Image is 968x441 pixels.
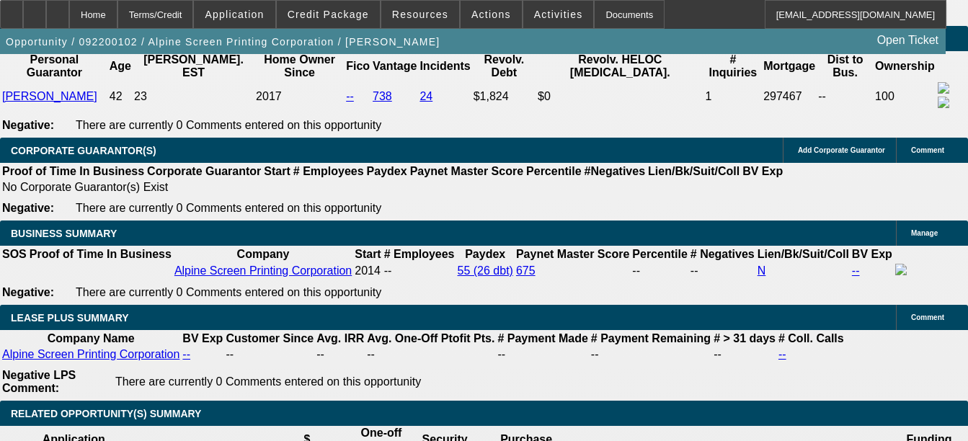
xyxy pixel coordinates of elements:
[526,165,581,177] b: Percentile
[778,332,844,344] b: # Coll. Calls
[585,165,646,177] b: #Negatives
[419,60,470,72] b: Incidents
[852,264,860,277] a: --
[516,248,629,260] b: Paynet Master Score
[742,165,783,177] b: BV Exp
[534,9,583,20] span: Activities
[110,60,131,72] b: Age
[1,247,27,262] th: SOS
[871,28,944,53] a: Open Ticket
[48,332,135,344] b: Company Name
[2,119,54,131] b: Negative:
[484,53,525,79] b: Revolv. Debt
[713,347,776,362] td: --
[205,9,264,20] span: Application
[373,90,392,102] a: 738
[911,313,944,321] span: Comment
[76,202,381,214] span: There are currently 0 Comments entered on this opportunity
[288,9,369,20] span: Credit Package
[76,119,381,131] span: There are currently 0 Comments entered on this opportunity
[256,90,282,102] span: 2017
[2,369,76,394] b: Negative LPS Comment:
[194,1,275,28] button: Application
[373,60,417,72] b: Vantage
[709,53,758,79] b: # Inquiries
[225,347,314,362] td: --
[226,332,314,344] b: Customer Since
[11,408,201,419] span: RELATED OPPORTUNITY(S) SUMMARY
[874,81,936,112] td: 100
[109,81,132,112] td: 42
[11,312,129,324] span: LEASE PLUS SUMMARY
[911,229,938,237] span: Manage
[381,1,459,28] button: Resources
[29,247,172,262] th: Proof of Time In Business
[763,60,815,72] b: Mortgage
[705,81,762,112] td: 1
[632,248,687,260] b: Percentile
[938,97,949,108] img: linkedin-icon.png
[346,60,370,72] b: Fico
[277,1,380,28] button: Credit Package
[827,53,863,79] b: Dist to Bus.
[497,347,588,362] td: --
[2,202,54,214] b: Negative:
[591,332,711,344] b: # Payment Remaining
[264,165,290,177] b: Start
[758,248,849,260] b: Lien/Bk/Suit/Coll
[1,180,789,195] td: No Corporate Guarantor(s) Exist
[778,348,786,360] a: --
[2,90,97,102] a: [PERSON_NAME]
[11,228,117,239] span: BUSINESS SUMMARY
[174,264,352,277] a: Alpine Screen Printing Corporation
[691,248,755,260] b: # Negatives
[11,145,156,156] span: CORPORATE GUARANTOR(S)
[516,264,536,277] a: 675
[6,36,440,48] span: Opportunity / 092200102 / Alpine Screen Printing Corporation / [PERSON_NAME]
[875,60,935,72] b: Ownership
[354,263,381,279] td: 2014
[237,248,290,260] b: Company
[911,146,944,154] span: Comment
[182,348,190,360] a: --
[2,348,179,360] a: Alpine Screen Printing Corporation
[143,53,244,79] b: [PERSON_NAME]. EST
[590,347,711,362] td: --
[2,286,54,298] b: Negative:
[366,347,495,362] td: --
[147,165,261,177] b: Corporate Guarantor
[346,90,354,102] a: --
[461,1,522,28] button: Actions
[537,81,703,112] td: $0
[458,264,513,277] a: 55 (26 dbt)
[133,81,254,112] td: 23
[465,248,505,260] b: Paydex
[392,9,448,20] span: Resources
[817,81,873,112] td: --
[316,332,364,344] b: Avg. IRR
[798,146,885,154] span: Add Corporate Guarantor
[763,81,816,112] td: 297467
[384,264,392,277] span: --
[419,90,432,102] a: 24
[714,332,776,344] b: # > 31 days
[384,248,455,260] b: # Employees
[938,82,949,94] img: facebook-icon.png
[367,165,407,177] b: Paydex
[523,1,594,28] button: Activities
[497,332,587,344] b: # Payment Made
[264,53,335,79] b: Home Owner Since
[852,248,892,260] b: BV Exp
[316,347,365,362] td: --
[355,248,381,260] b: Start
[76,286,381,298] span: There are currently 0 Comments entered on this opportunity
[632,264,687,277] div: --
[367,332,494,344] b: Avg. One-Off Ptofit Pts.
[410,165,523,177] b: Paynet Master Score
[895,264,907,275] img: facebook-icon.png
[473,81,536,112] td: $1,824
[758,264,766,277] a: N
[27,53,82,79] b: Personal Guarantor
[115,375,421,388] span: There are currently 0 Comments entered on this opportunity
[471,9,511,20] span: Actions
